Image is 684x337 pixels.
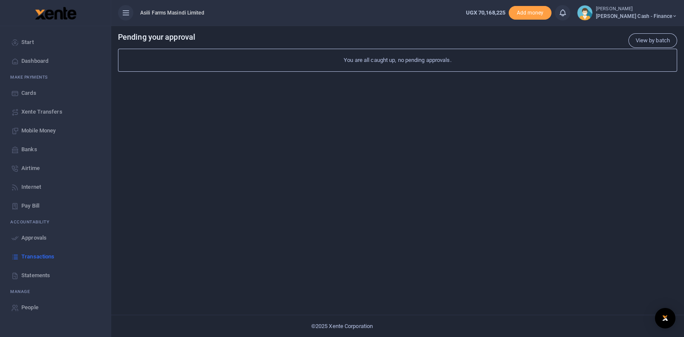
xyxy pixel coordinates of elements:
[21,145,37,154] span: Banks
[7,285,104,298] li: M
[21,164,40,173] span: Airtime
[21,183,41,191] span: Internet
[118,49,677,72] div: You are all caught up, no pending approvals.
[7,159,104,178] a: Airtime
[7,229,104,247] a: Approvals
[628,33,677,48] a: View by batch
[21,57,48,65] span: Dashboard
[7,247,104,266] a: Transactions
[577,5,593,21] img: profile-user
[466,9,505,17] a: UGX 70,168,225
[7,215,104,229] li: Ac
[17,220,49,224] span: countability
[15,289,30,294] span: anage
[21,234,47,242] span: Approvals
[7,52,104,70] a: Dashboard
[7,33,104,52] a: Start
[7,70,104,84] li: M
[137,9,208,17] span: Asili Farms Masindi Limited
[596,6,677,13] small: [PERSON_NAME]
[7,121,104,140] a: Mobile Money
[21,126,56,135] span: Mobile Money
[21,38,34,47] span: Start
[7,178,104,196] a: Internet
[509,9,551,15] a: Add money
[463,9,509,17] li: Wallet ballance
[509,6,551,20] li: Toup your wallet
[15,75,48,79] span: ake Payments
[7,196,104,215] a: Pay Bill
[21,202,39,210] span: Pay Bill
[577,5,677,21] a: profile-user [PERSON_NAME] [PERSON_NAME] Cash - Finance
[7,298,104,317] a: People
[7,103,104,121] a: Xente Transfers
[34,9,77,16] a: logo-small logo-large logo-large
[118,32,677,42] h4: Pending your approval
[466,9,505,16] span: UGX 70,168,225
[35,7,77,20] img: logo-large
[21,271,50,280] span: Statements
[509,6,551,20] span: Add money
[21,89,36,97] span: Cards
[21,108,62,116] span: Xente Transfers
[21,252,54,261] span: Transactions
[655,308,675,328] div: Open Intercom Messenger
[7,266,104,285] a: Statements
[7,84,104,103] a: Cards
[7,140,104,159] a: Banks
[21,303,38,312] span: People
[596,12,677,20] span: [PERSON_NAME] Cash - Finance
